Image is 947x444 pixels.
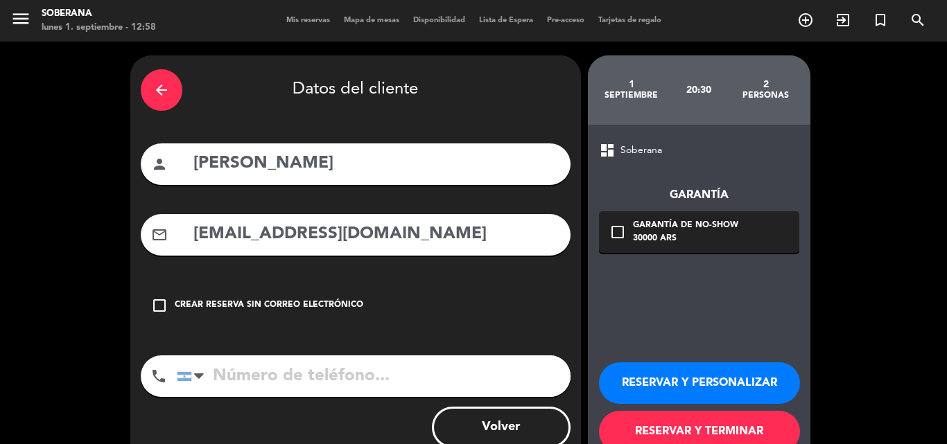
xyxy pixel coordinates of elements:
div: Garantía de no-show [633,219,738,233]
i: mail_outline [151,227,168,243]
i: arrow_back [153,82,170,98]
span: Mis reservas [279,17,337,24]
div: 30000 ARS [633,232,738,246]
i: add_circle_outline [797,12,814,28]
div: personas [732,90,799,101]
div: septiembre [598,90,666,101]
i: exit_to_app [835,12,851,28]
span: Disponibilidad [406,17,472,24]
button: RESERVAR Y PERSONALIZAR [599,362,800,404]
div: Soberana [42,7,156,21]
div: 20:30 [665,66,732,114]
div: lunes 1. septiembre - 12:58 [42,21,156,35]
span: Pre-acceso [540,17,591,24]
div: 2 [732,79,799,90]
input: Email del cliente [192,220,560,249]
button: menu [10,8,31,34]
i: person [151,156,168,172]
i: turned_in_not [872,12,889,28]
input: Número de teléfono... [177,355,571,397]
i: check_box_outline_blank [151,297,168,314]
div: Garantía [599,186,799,204]
div: Argentina: +54 [177,356,209,396]
i: phone [150,368,167,384]
span: Tarjetas de regalo [591,17,668,24]
div: Datos del cliente [141,66,571,114]
span: Lista de Espera [472,17,540,24]
i: search [910,12,926,28]
div: 1 [598,79,666,90]
div: Crear reserva sin correo electrónico [175,299,363,312]
span: Soberana [620,143,662,159]
i: check_box_outline_blank [609,224,626,240]
span: dashboard [599,142,616,159]
input: Nombre del cliente [192,150,560,178]
span: Mapa de mesas [337,17,406,24]
i: menu [10,8,31,29]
